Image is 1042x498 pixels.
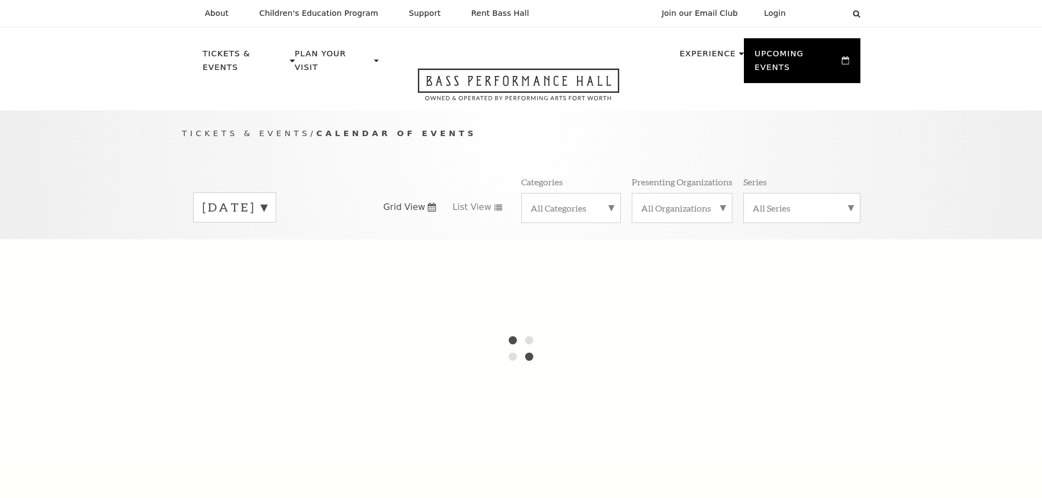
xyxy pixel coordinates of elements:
[295,47,371,80] p: Plan Your Visit
[182,128,311,138] span: Tickets & Events
[755,47,840,80] p: Upcoming Events
[804,8,842,19] select: Select:
[205,9,229,18] p: About
[452,201,491,213] span: List View
[383,201,426,213] span: Grid View
[521,176,563,188] p: Categories
[259,9,379,18] p: Children's Education Program
[316,128,476,138] span: Calendar of Events
[182,127,860,140] p: /
[679,47,736,67] p: Experience
[471,9,529,18] p: Rent Bass Hall
[409,9,441,18] p: Support
[632,176,732,188] p: Presenting Organizations
[641,202,723,214] label: All Organizations
[203,47,288,80] p: Tickets & Events
[531,202,612,214] label: All Categories
[753,202,851,214] label: All Series
[743,176,767,188] p: Series
[202,199,267,216] label: [DATE]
